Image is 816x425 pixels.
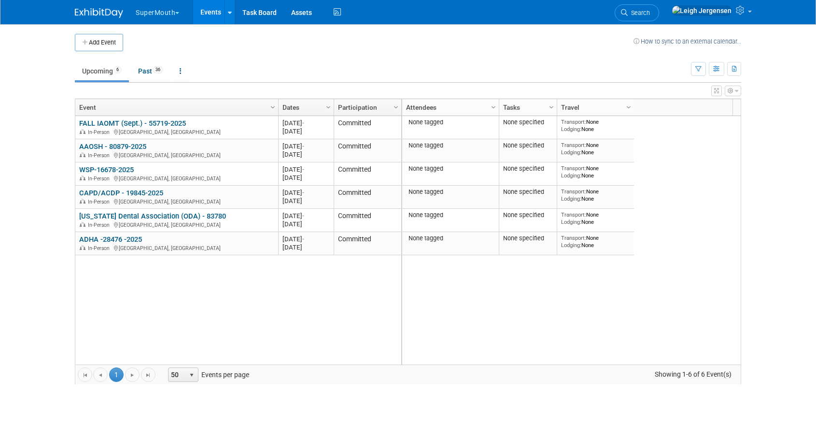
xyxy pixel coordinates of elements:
a: WSP-16678-2025 [79,165,134,174]
div: [DATE] [282,165,329,174]
div: None tagged [406,211,495,219]
span: - [302,189,304,196]
span: - [302,119,304,127]
a: Participation [338,99,395,116]
span: Column Settings [490,103,497,111]
span: In-Person [88,199,113,205]
a: Travel [561,99,628,116]
a: How to sync to an external calendar... [633,38,741,45]
span: In-Person [88,222,113,228]
a: Column Settings [324,99,334,114]
a: [US_STATE] Dental Association (ODA) - 83780 [79,212,226,220]
a: Attendees [406,99,492,116]
a: ADHA -28476 -2025 [79,235,142,244]
div: [DATE] [282,150,329,159]
a: FALL IAOMT (Sept.) - 55719-2025 [79,119,186,128]
span: Lodging: [561,242,581,249]
span: Transport: [561,165,586,172]
span: Column Settings [392,103,400,111]
div: [DATE] [282,197,329,205]
span: Lodging: [561,219,581,225]
img: In-Person Event [80,245,85,250]
img: ExhibitDay [75,8,123,18]
div: None None [561,188,631,202]
a: Column Settings [624,99,634,114]
div: [DATE] [282,243,329,251]
div: [GEOGRAPHIC_DATA], [GEOGRAPHIC_DATA] [79,220,274,229]
span: - [302,166,304,173]
span: In-Person [88,245,113,251]
div: None None [561,142,631,156]
span: Transport: [561,118,586,125]
a: Column Settings [391,99,402,114]
a: Event [79,99,272,116]
div: [DATE] [282,174,329,182]
span: Lodging: [561,126,581,132]
div: None tagged [406,188,495,196]
div: None specified [503,118,553,126]
td: Committed [334,116,401,139]
a: Upcoming6 [75,62,129,80]
div: None specified [503,142,553,149]
div: [DATE] [282,142,329,150]
a: Dates [282,99,327,116]
span: In-Person [88,129,113,135]
span: Showing 1-6 of 6 Event(s) [646,367,741,381]
span: 1 [109,367,124,382]
div: [DATE] [282,119,329,127]
img: In-Person Event [80,152,85,157]
span: Lodging: [561,172,581,179]
span: Lodging: [561,149,581,156]
span: Column Settings [269,103,277,111]
a: AAOSH - 80879-2025 [79,142,146,151]
div: [GEOGRAPHIC_DATA], [GEOGRAPHIC_DATA] [79,151,274,159]
div: [DATE] [282,127,329,135]
span: Transport: [561,188,586,195]
img: In-Person Event [80,176,85,180]
div: [DATE] [282,189,329,197]
div: None None [561,234,631,249]
div: None None [561,118,631,132]
div: None tagged [406,142,495,149]
span: - [302,143,304,150]
span: In-Person [88,176,113,182]
div: None tagged [406,118,495,126]
button: Add Event [75,34,123,51]
a: CAPD/ACDP - 19845-2025 [79,189,163,197]
div: [GEOGRAPHIC_DATA], [GEOGRAPHIC_DATA] [79,128,274,136]
span: Search [628,9,650,16]
a: Go to the next page [125,367,140,382]
div: [GEOGRAPHIC_DATA], [GEOGRAPHIC_DATA] [79,197,274,205]
a: Column Settings [268,99,279,114]
div: None tagged [406,234,495,242]
span: Column Settings [324,103,332,111]
span: Transport: [561,142,586,148]
div: [DATE] [282,220,329,228]
span: select [188,371,196,379]
span: Events per page [156,367,259,382]
a: Column Settings [489,99,499,114]
img: In-Person Event [80,199,85,204]
div: [DATE] [282,235,329,243]
img: In-Person Event [80,222,85,227]
span: Go to the previous page [97,371,104,379]
div: None specified [503,165,553,173]
span: Go to the next page [128,371,136,379]
span: 36 [153,66,163,73]
div: None specified [503,188,553,196]
span: 6 [113,66,122,73]
a: Go to the previous page [93,367,108,382]
span: Column Settings [625,103,633,111]
a: Column Settings [547,99,557,114]
span: - [302,212,304,220]
div: None specified [503,211,553,219]
td: Committed [334,139,401,162]
span: Transport: [561,211,586,218]
td: Committed [334,186,401,209]
a: Go to the first page [78,367,92,382]
span: Lodging: [561,195,581,202]
span: - [302,235,304,243]
td: Committed [334,209,401,232]
span: Go to the last page [144,371,152,379]
img: Leigh Jergensen [672,5,732,16]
